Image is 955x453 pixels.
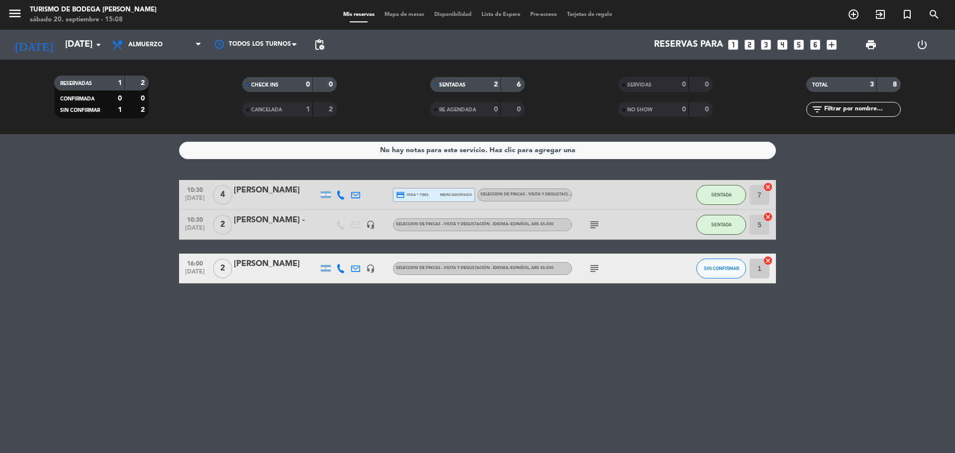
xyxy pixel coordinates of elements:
span: print [865,39,877,51]
button: SENTADA [696,185,746,205]
div: No hay notas para este servicio. Haz clic para agregar una [380,145,575,156]
span: [DATE] [183,225,207,236]
span: Almuerzo [128,41,163,48]
span: 16:00 [183,257,207,269]
i: power_settings_new [916,39,928,51]
span: 2 [213,259,232,278]
span: mercadopago [440,191,472,198]
i: subject [588,219,600,231]
button: menu [7,6,22,24]
span: CANCELADA [251,107,282,112]
strong: 0 [705,81,711,88]
span: CHECK INS [251,83,279,88]
span: Mis reservas [338,12,380,17]
i: looks_two [743,38,756,51]
span: 10:30 [183,213,207,225]
i: looks_5 [792,38,805,51]
input: Filtrar por nombre... [823,104,900,115]
span: SELECCION DE FINCAS - Visita y degustación - Idioma: Español [480,192,614,196]
strong: 2 [494,81,498,88]
span: , ARS 45.000 [529,266,554,270]
i: headset_mic [366,220,375,229]
i: turned_in_not [901,8,913,20]
div: Turismo de Bodega [PERSON_NAME] [30,5,157,15]
span: SIN CONFIRMAR [60,108,100,113]
span: SERVIDAS [627,83,652,88]
span: Mapa de mesas [380,12,429,17]
i: headset_mic [366,264,375,273]
i: credit_card [396,190,405,199]
strong: 0 [118,95,122,102]
div: LOG OUT [896,30,948,60]
strong: 0 [306,81,310,88]
i: looks_one [727,38,740,51]
strong: 0 [329,81,335,88]
i: looks_3 [760,38,772,51]
span: Tarjetas de regalo [562,12,617,17]
span: [DATE] [183,269,207,280]
i: arrow_drop_down [93,39,104,51]
i: add_box [825,38,838,51]
i: add_circle_outline [848,8,859,20]
i: cancel [763,212,773,222]
span: 10:30 [183,183,207,195]
span: visa * 7583 [396,190,428,199]
strong: 0 [517,106,523,113]
span: SENTADAS [439,83,466,88]
span: SENTADA [711,222,732,227]
span: NO SHOW [627,107,653,112]
span: RE AGENDADA [439,107,476,112]
div: [PERSON_NAME] [234,184,318,197]
span: pending_actions [313,39,325,51]
strong: 1 [118,80,122,87]
strong: 3 [870,81,874,88]
strong: 0 [705,106,711,113]
span: 2 [213,215,232,235]
span: 4 [213,185,232,205]
span: SENTADA [711,192,732,197]
strong: 2 [141,80,147,87]
div: sábado 20. septiembre - 15:08 [30,15,157,25]
span: Reservas para [654,40,723,50]
strong: 2 [141,106,147,113]
i: cancel [763,182,773,192]
strong: 0 [494,106,498,113]
i: [DATE] [7,34,60,56]
i: search [928,8,940,20]
strong: 0 [682,81,686,88]
strong: 1 [118,106,122,113]
span: Pre-acceso [525,12,562,17]
span: Disponibilidad [429,12,477,17]
i: filter_list [811,103,823,115]
button: SENTADA [696,215,746,235]
div: [PERSON_NAME] - [234,214,318,227]
i: looks_6 [809,38,822,51]
i: subject [588,263,600,274]
strong: 2 [329,106,335,113]
strong: 0 [141,95,147,102]
i: looks_4 [776,38,789,51]
span: TOTAL [812,83,828,88]
i: cancel [763,256,773,266]
strong: 1 [306,106,310,113]
i: menu [7,6,22,21]
div: [PERSON_NAME] [234,258,318,271]
strong: 6 [517,81,523,88]
strong: 0 [682,106,686,113]
button: SIN CONFIRMAR [696,259,746,278]
span: RESERVADAS [60,81,92,86]
span: , ARS 45.000 [529,222,554,226]
i: exit_to_app [874,8,886,20]
span: CONFIRMADA [60,96,95,101]
span: SELECCION DE FINCAS - Visita y degustación - Idioma: Español [396,266,554,270]
span: [DATE] [183,195,207,206]
span: Lista de Espera [477,12,525,17]
span: SELECCION DE FINCAS - Visita y degustación - Idioma: Español [396,222,554,226]
span: SIN CONFIRMAR [704,266,739,271]
strong: 8 [893,81,899,88]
